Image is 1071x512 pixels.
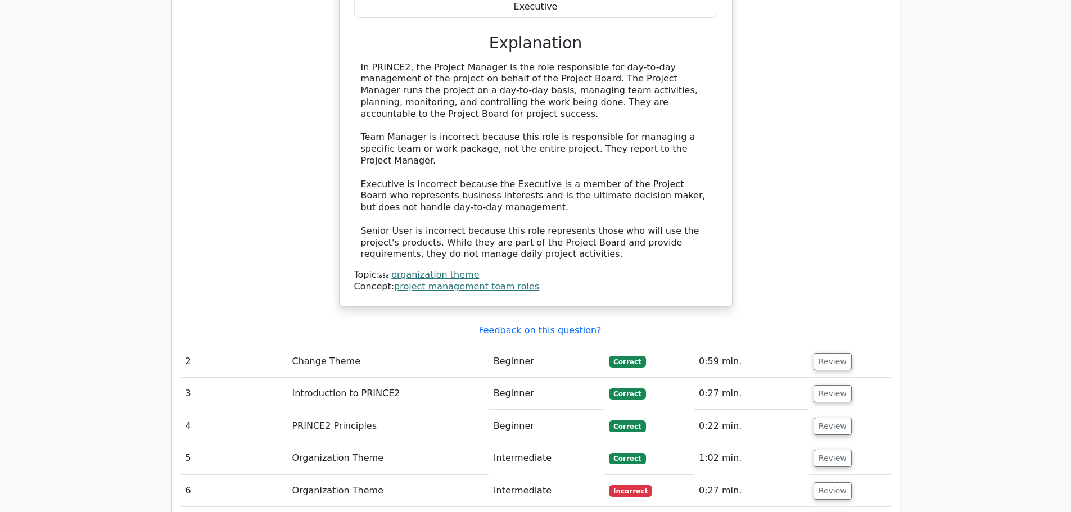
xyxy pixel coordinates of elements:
[287,475,489,507] td: Organization Theme
[609,420,645,432] span: Correct
[489,378,604,410] td: Beginner
[361,62,711,261] div: In PRINCE2, the Project Manager is the role responsible for day-to-day management of the project ...
[694,410,809,442] td: 0:22 min.
[694,475,809,507] td: 0:27 min.
[287,346,489,378] td: Change Theme
[181,475,288,507] td: 6
[814,353,852,370] button: Review
[287,410,489,442] td: PRINCE2 Principles
[361,34,711,53] h3: Explanation
[814,385,852,402] button: Review
[181,410,288,442] td: 4
[694,346,809,378] td: 0:59 min.
[694,442,809,474] td: 1:02 min.
[394,281,539,292] a: project management team roles
[478,325,601,336] a: Feedback on this question?
[814,450,852,467] button: Review
[287,442,489,474] td: Organization Theme
[181,378,288,410] td: 3
[287,378,489,410] td: Introduction to PRINCE2
[391,269,479,280] a: organization theme
[489,442,604,474] td: Intermediate
[814,418,852,435] button: Review
[609,388,645,400] span: Correct
[609,356,645,367] span: Correct
[694,378,809,410] td: 0:27 min.
[489,346,604,378] td: Beginner
[814,482,852,500] button: Review
[489,475,604,507] td: Intermediate
[354,281,717,293] div: Concept:
[181,346,288,378] td: 2
[354,269,717,281] div: Topic:
[489,410,604,442] td: Beginner
[609,453,645,464] span: Correct
[181,442,288,474] td: 5
[609,485,652,496] span: Incorrect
